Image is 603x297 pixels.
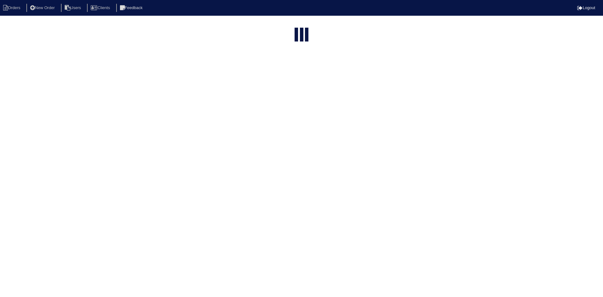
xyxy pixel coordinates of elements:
li: Feedback [116,4,148,12]
li: Users [61,4,86,12]
li: Clients [87,4,115,12]
a: Clients [87,5,115,10]
a: Logout [577,5,595,10]
li: New Order [26,4,60,12]
a: New Order [26,5,60,10]
div: loading... [300,28,303,43]
a: Users [61,5,86,10]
